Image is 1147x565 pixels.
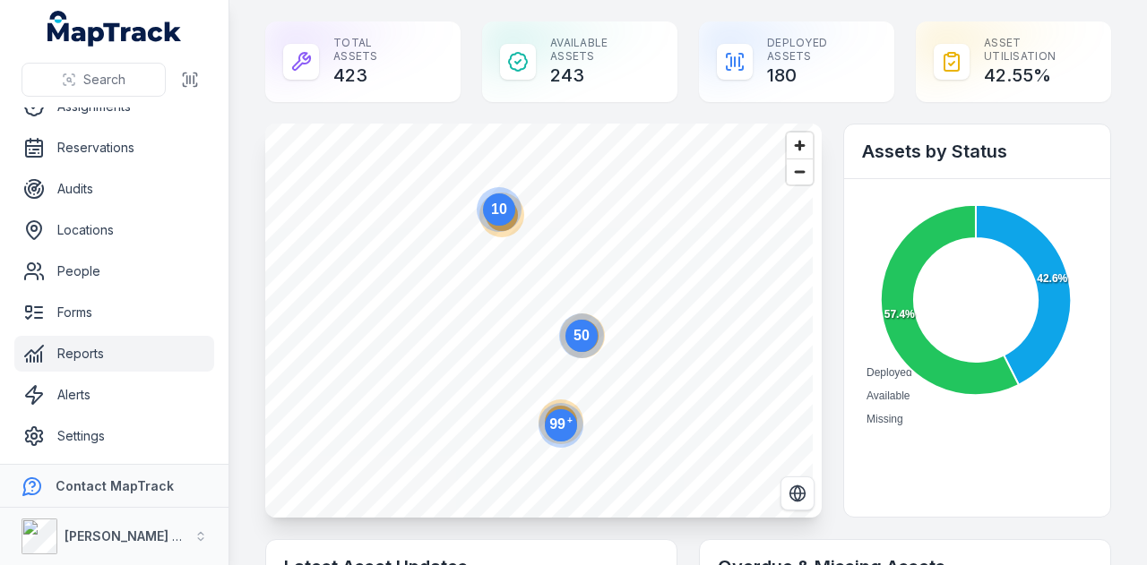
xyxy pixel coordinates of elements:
span: Missing [867,413,903,425]
a: MapTrack [47,11,182,47]
button: Zoom in [787,133,813,158]
a: Reports [14,336,214,372]
strong: Contact MapTrack [56,478,174,493]
canvas: Map [265,124,813,518]
a: Reservations [14,130,214,166]
a: Locations [14,212,214,248]
button: Switch to Satellite View [780,476,815,510]
text: 99 [549,415,573,432]
text: 50 [573,328,590,343]
a: Forms [14,295,214,330]
a: People [14,253,214,289]
button: Search [22,63,166,97]
span: Available [867,390,910,402]
a: Audits [14,171,214,207]
h2: Assets by Status [862,139,1092,164]
button: Zoom out [787,158,813,184]
a: Alerts [14,377,214,413]
strong: [PERSON_NAME] Group [65,528,211,544]
span: Deployed [867,366,912,379]
text: 10 [491,201,507,217]
span: Search [83,71,125,89]
tspan: + [567,415,573,425]
a: Settings [14,418,214,454]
